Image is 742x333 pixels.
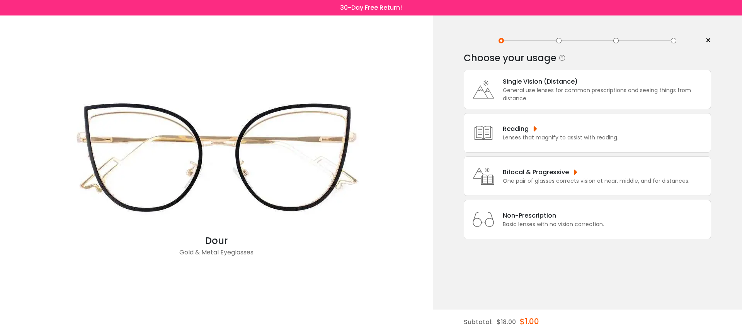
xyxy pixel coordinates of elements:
[503,211,604,220] div: Non-Prescription
[705,35,711,46] span: ×
[503,77,707,86] div: Single Vision (Distance)
[520,310,539,333] div: $1.00
[503,220,604,228] div: Basic lenses with no vision correction.
[503,134,618,142] div: Lenses that magnify to assist with reading.
[62,234,371,248] div: Dour
[62,248,371,263] div: Gold & Metal Eyeglasses
[699,35,711,46] a: ×
[503,124,618,134] div: Reading
[62,79,371,234] img: Gold Dour - Metal Eyeglasses
[503,177,689,185] div: One pair of glasses corrects vision at near, middle, and far distances.
[503,86,707,103] div: General use lenses for common prescriptions and seeing things from distance.
[464,50,556,66] div: Choose your usage
[503,167,689,177] div: Bifocal & Progressive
